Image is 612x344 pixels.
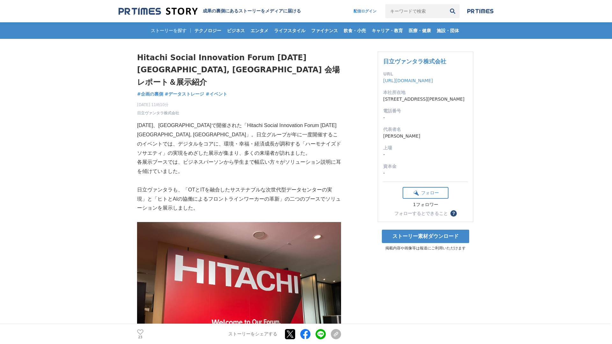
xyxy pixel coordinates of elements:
[224,28,247,33] span: ビジネス
[137,121,341,158] p: [DATE]、[GEOGRAPHIC_DATA]で開催された「Hitachi Social Innovation Forum [DATE] [GEOGRAPHIC_DATA], [GEOGRAP...
[272,28,308,33] span: ライフスタイル
[309,28,340,33] span: ファイナンス
[382,230,469,243] a: ストーリー素材ダウンロード
[383,170,468,176] dd: -
[206,91,227,97] a: #イベント
[383,133,468,140] dd: [PERSON_NAME]
[383,89,468,96] dt: 本社所在地
[137,185,341,213] p: 日立ヴァンタラも、「OTとITを融合したサステナブルな次世代型データセンターの実現」と「ヒトとAIの協働によるフロントラインワーカーの革新」の二つのブースでソリューションを展示しました。
[385,4,446,18] input: キーワードで検索
[394,211,448,216] div: フォローするとできること
[406,28,433,33] span: 医療・健康
[119,7,198,16] img: 成果の裏側にあるストーリーをメディアに届ける
[137,52,341,88] h1: Hitachi Social Innovation Forum [DATE] [GEOGRAPHIC_DATA], [GEOGRAPHIC_DATA] 会場レポート＆展示紹介
[341,22,368,39] a: 飲食・小売
[341,28,368,33] span: 飲食・小売
[403,187,448,199] button: フォロー
[192,22,224,39] a: テクノロジー
[383,108,468,114] dt: 電話番号
[347,4,383,18] a: 配信ログイン
[450,210,457,217] button: ？
[451,211,456,216] span: ？
[383,96,468,103] dd: [STREET_ADDRESS][PERSON_NAME]
[248,28,271,33] span: エンタメ
[272,22,308,39] a: ライフスタイル
[203,8,301,14] h2: 成果の裏側にあるストーリーをメディアに届ける
[137,102,179,108] span: [DATE] 11時10分
[406,22,433,39] a: 医療・健康
[383,126,468,133] dt: 代表者名
[467,9,493,14] img: prtimes
[378,246,473,251] p: 掲載内容や画像等は報道にご利用いただけます
[137,158,341,176] p: 各展示ブースでは、ビジネスパーソンから学生まで幅広い方々がソリューション説明に耳を傾けていました。
[119,7,301,16] a: 成果の裏側にあるストーリーをメディアに届ける 成果の裏側にあるストーリーをメディアに届ける
[137,110,179,116] a: 日立ヴァンタラ株式会社
[165,91,204,97] a: #データストレージ
[248,22,271,39] a: エンタメ
[224,22,247,39] a: ビジネス
[434,22,462,39] a: 施設・団体
[369,28,405,33] span: キャリア・教育
[137,91,163,97] a: #企画の裏側
[446,4,460,18] button: 検索
[383,151,468,158] dd: -
[369,22,405,39] a: キャリア・教育
[383,71,468,77] dt: URL
[192,28,224,33] span: テクノロジー
[228,331,277,337] p: ストーリーをシェアする
[434,28,462,33] span: 施設・団体
[383,78,433,83] a: [URL][DOMAIN_NAME]
[309,22,340,39] a: ファイナンス
[137,335,143,339] p: 23
[383,145,468,151] dt: 上場
[383,114,468,121] dd: -
[403,202,448,208] div: 1フォロワー
[383,58,446,65] a: 日立ヴァンタラ株式会社
[383,163,468,170] dt: 資本金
